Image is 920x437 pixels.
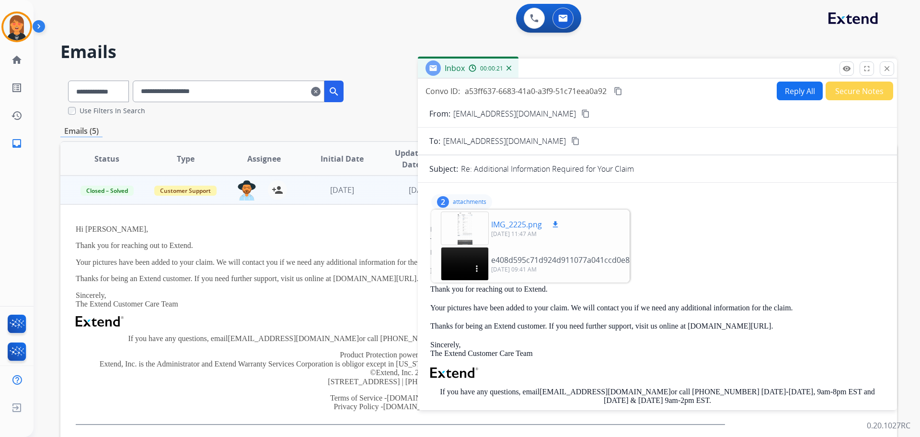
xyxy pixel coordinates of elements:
span: [DATE] [330,185,354,195]
div: Date: [430,248,885,257]
span: Type [177,153,195,165]
p: Product Protection powered by Extend. Extend, Inc. is the Administrator and Extend Warranty Servi... [76,351,725,386]
p: [EMAIL_ADDRESS][DOMAIN_NAME] [453,108,576,119]
div: From: [430,224,885,234]
p: Thank you for reaching out to Extend. [76,241,725,250]
mat-icon: fullscreen [862,64,871,73]
img: agent-avatar [237,180,256,201]
mat-icon: inbox [11,138,23,149]
img: avatar [3,13,30,40]
mat-icon: content_copy [571,137,580,145]
mat-icon: home [11,54,23,66]
p: Emails (5) [60,125,103,137]
p: If you have any questions, email or call [PHONE_NUMBER] [DATE]-[DATE], 9am-8pm EST and [DATE] & [... [76,334,725,343]
label: Use Filters In Search [80,106,145,116]
mat-icon: clear [311,86,321,97]
p: Hi [PERSON_NAME], [76,225,725,234]
p: IMG_2225.png [491,219,542,230]
a: [EMAIL_ADDRESS][DOMAIN_NAME] [540,388,671,396]
span: Customer Support [154,186,217,196]
p: e408d595c71d924d911077a041ccd0e8.mp4 [491,254,648,266]
mat-icon: list_alt [11,82,23,94]
mat-icon: history [11,110,23,121]
mat-icon: close [883,64,891,73]
mat-icon: person_add [272,184,283,196]
mat-icon: content_copy [614,87,622,95]
mat-icon: remove_red_eye [842,64,851,73]
mat-icon: download [551,220,560,229]
span: [DATE] [409,185,433,195]
p: To: [429,135,440,147]
p: Sincerely, The Extend Customer Care Team [430,341,885,358]
p: 0.20.1027RC [867,420,910,431]
mat-icon: content_copy [581,109,590,118]
p: Your pictures have been added to your claim. We will contact you if we need any additional inform... [430,304,885,312]
p: [DATE] 11:47 AM [491,230,561,238]
p: If you have any questions, email or call [PHONE_NUMBER] [DATE]-[DATE], 9am-8pm EST and [DATE] & [... [430,388,885,405]
p: Terms of Service - Privacy Policy - [76,394,725,412]
span: Inbox [445,63,465,73]
span: [EMAIL_ADDRESS][DOMAIN_NAME] [443,135,566,147]
span: Closed – Solved [80,186,134,196]
img: Extend Logo [430,367,478,378]
button: Secure Notes [826,82,893,100]
p: Sincerely, The Extend Customer Care Team [76,291,725,309]
a: [DOMAIN_NAME][URL] [387,394,470,402]
p: Hi [PERSON_NAME], [430,267,885,275]
span: Updated Date [390,147,433,170]
button: Reply All [777,82,823,100]
a: [DOMAIN_NAME][URL] [383,402,467,411]
p: Subject: [429,163,458,175]
p: From: [429,108,450,119]
p: Thanks for being an Extend customer. If you need further support, visit us online at [DOMAIN_NAME... [76,274,725,283]
span: Assignee [247,153,281,165]
mat-icon: search [328,86,340,97]
div: To: [430,236,885,246]
p: Convo ID: [425,85,460,97]
p: [DATE] 09:41 AM [491,266,667,273]
a: [EMAIL_ADDRESS][DOMAIN_NAME] [228,334,359,343]
p: attachments [453,198,486,206]
img: Extend Logo [76,316,124,327]
span: 00:00:21 [480,65,503,72]
span: Initial Date [321,153,364,165]
span: a53ff637-6683-41a0-a3f9-51c71eea0a92 [465,86,607,96]
h2: Emails [60,42,897,61]
p: Thanks for being an Extend customer. If you need further support, visit us online at [DOMAIN_NAME... [430,322,885,331]
p: Thank you for reaching out to Extend. [430,285,885,294]
span: Status [94,153,119,165]
div: 2 [437,196,449,208]
p: Re: Additional Information Required for Your Claim [461,163,634,175]
p: Your pictures have been added to your claim. We will contact you if we need any additional inform... [76,258,725,267]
